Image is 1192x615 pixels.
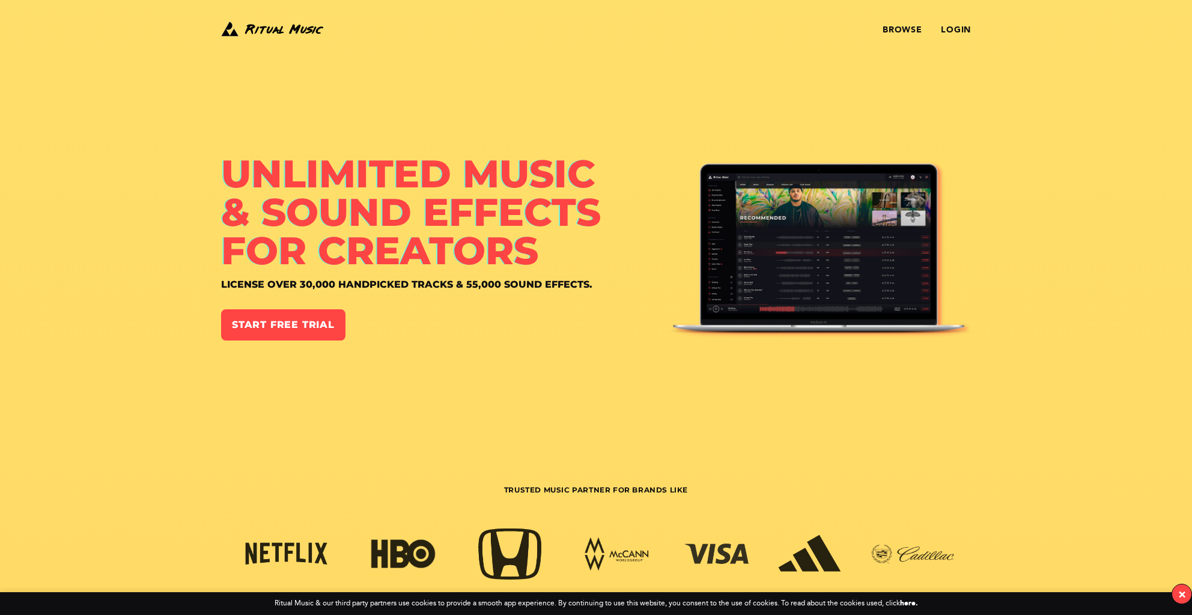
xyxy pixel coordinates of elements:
img: hbo [365,537,442,571]
a: here. [900,599,918,607]
a: Start Free Trial [221,309,345,341]
img: mccann [579,536,655,572]
img: adidas [771,533,848,577]
div: Ritual Music & our third party partners use cookies to provide a smooth app experience. By contin... [275,599,918,608]
img: Ritual Music [221,19,323,38]
img: netflix [239,539,335,569]
img: cadillac [865,541,961,568]
h4: License over 30,000 handpicked tracks & 55,000 sound effects. [221,279,671,290]
img: visa [678,541,755,569]
img: honda [472,526,549,583]
div: × [1178,587,1186,601]
img: Ritual Music [671,160,971,344]
h1: Unlimited Music & Sound Effects for Creators [221,154,671,270]
a: Browse [883,25,922,35]
h3: Trusted Music Partner for Brands Like [221,485,971,523]
a: Login [941,25,971,35]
